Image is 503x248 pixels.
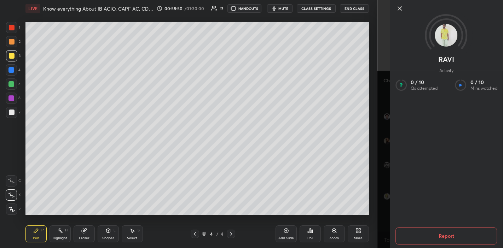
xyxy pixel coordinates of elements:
[395,228,497,244] button: Report
[138,229,140,232] div: S
[307,236,313,240] div: Poll
[470,79,497,85] p: 0 / 10
[102,236,114,240] div: Shapes
[33,236,39,240] div: Pen
[411,85,438,91] p: Qs attempted
[6,78,21,90] div: 5
[216,232,218,236] div: /
[65,229,68,232] div: H
[220,231,224,237] div: 4
[114,229,116,232] div: L
[411,79,438,85] p: 0 / 10
[267,4,293,13] button: mute
[41,229,44,232] div: P
[470,85,497,91] p: Mins watched
[438,57,454,62] p: RAVI
[227,4,261,13] button: HANDOUTS
[220,7,223,10] div: 17
[278,6,288,11] span: mute
[6,107,21,118] div: 7
[6,175,21,187] div: C
[354,236,363,240] div: More
[6,203,21,215] div: Z
[25,4,40,13] div: LIVE
[6,50,21,61] div: 3
[208,232,215,236] div: 4
[329,236,339,240] div: Zoom
[340,4,369,13] button: End Class
[53,236,67,240] div: Highlight
[6,22,20,33] div: 1
[79,236,89,240] div: Eraser
[436,68,457,73] span: Activity
[278,236,294,240] div: Add Slide
[297,4,336,13] button: CLASS SETTINGS
[43,5,154,12] h4: Know everything About IB ACIO, CAPF AC, CDS, CPO examination
[6,64,21,76] div: 4
[6,36,21,47] div: 2
[127,236,137,240] div: Select
[6,189,21,201] div: X
[435,24,458,47] img: c89788488ca44d40aad1d48877c8cd13.jpg
[6,93,21,104] div: 6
